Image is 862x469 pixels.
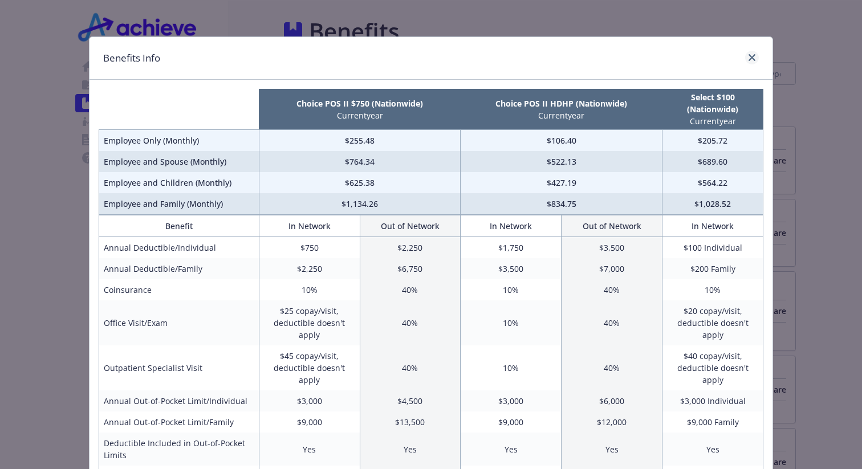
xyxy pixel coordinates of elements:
td: Annual Out-of-Pocket Limit/Individual [99,390,259,411]
p: Current year [261,109,458,121]
td: $255.48 [259,130,461,152]
td: $20 copay/visit, deductible doesn't apply [662,300,763,345]
p: Current year [665,115,761,127]
td: 40% [562,279,662,300]
p: Choice POS II $750 (Nationwide) [261,97,458,109]
td: Employee Only (Monthly) [99,130,259,152]
td: Annual Out-of-Pocket Limit/Family [99,411,259,433]
th: Benefit [99,215,259,237]
td: 40% [360,300,461,345]
td: $3,000 [461,390,562,411]
td: $100 Individual [662,237,763,259]
td: $750 [259,237,360,259]
th: Out of Network [562,215,662,237]
td: $564.22 [662,172,763,193]
td: $834.75 [461,193,662,215]
p: Choice POS II HDHP (Nationwide) [463,97,660,109]
td: $6,000 [562,390,662,411]
td: $106.40 [461,130,662,152]
td: $45 copay/visit, deductible doesn't apply [259,345,360,390]
td: Annual Deductible/Family [99,258,259,279]
td: $689.60 [662,151,763,172]
a: close [745,51,759,64]
td: $6,750 [360,258,461,279]
td: $205.72 [662,130,763,152]
td: $9,000 [461,411,562,433]
td: Yes [662,433,763,466]
th: In Network [259,215,360,237]
td: Employee and Family (Monthly) [99,193,259,215]
td: $12,000 [562,411,662,433]
td: Yes [562,433,662,466]
td: $3,500 [461,258,562,279]
td: $3,000 [259,390,360,411]
td: $1,028.52 [662,193,763,215]
td: Annual Deductible/Individual [99,237,259,259]
td: $1,750 [461,237,562,259]
td: Outpatient Specialist Visit [99,345,259,390]
td: $7,000 [562,258,662,279]
td: $3,000 Individual [662,390,763,411]
td: 10% [461,279,562,300]
td: $200 Family [662,258,763,279]
h1: Benefits Info [103,51,160,66]
td: 10% [461,300,562,345]
td: Yes [259,433,360,466]
td: Deductible Included in Out-of-Pocket Limits [99,433,259,466]
td: 40% [562,345,662,390]
td: $13,500 [360,411,461,433]
td: 10% [259,279,360,300]
td: 40% [360,345,461,390]
td: Office Visit/Exam [99,300,259,345]
td: 40% [562,300,662,345]
td: $25 copay/visit, deductible doesn't apply [259,300,360,345]
th: In Network [662,215,763,237]
td: Yes [360,433,461,466]
td: Yes [461,433,562,466]
th: Out of Network [360,215,461,237]
td: 10% [461,345,562,390]
td: $1,134.26 [259,193,461,215]
td: $3,500 [562,237,662,259]
td: $427.19 [461,172,662,193]
td: Employee and Children (Monthly) [99,172,259,193]
p: Current year [463,109,660,121]
td: $522.13 [461,151,662,172]
td: 10% [662,279,763,300]
th: In Network [461,215,562,237]
td: $40 copay/visit, deductible doesn't apply [662,345,763,390]
td: Employee and Spouse (Monthly) [99,151,259,172]
th: intentionally left blank [99,89,259,130]
td: 40% [360,279,461,300]
td: $625.38 [259,172,461,193]
p: Select $100 (Nationwide) [665,91,761,115]
td: Coinsurance [99,279,259,300]
td: $2,250 [360,237,461,259]
td: $4,500 [360,390,461,411]
td: $764.34 [259,151,461,172]
td: $9,000 Family [662,411,763,433]
td: $9,000 [259,411,360,433]
td: $2,250 [259,258,360,279]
